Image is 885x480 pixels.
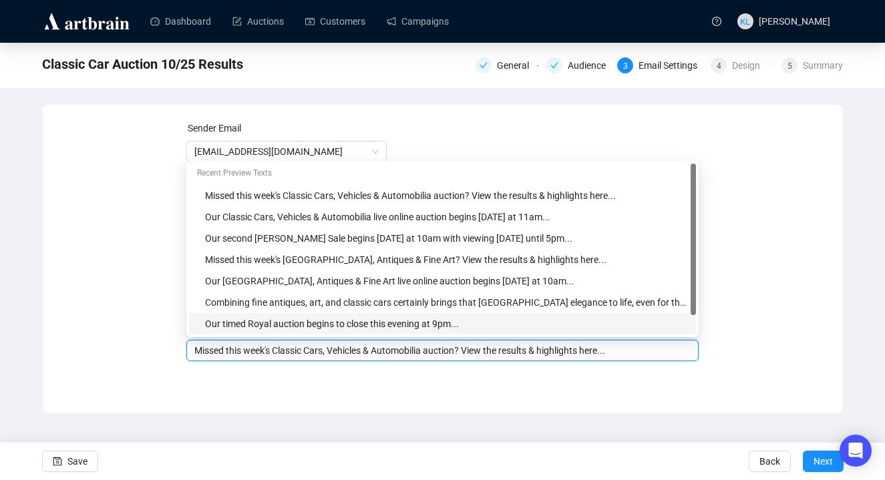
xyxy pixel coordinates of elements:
[205,316,688,331] div: Our timed Royal auction begins to close this evening at 9pm...
[617,57,703,73] div: 3Email Settings
[189,292,696,313] div: Combining fine antiques, art, and classic cars certainly brings that Downton Abbey elegance to li...
[749,451,791,472] button: Back
[189,206,696,228] div: Our Classic Cars, Vehicles & Automobilia live online auction begins Saturday at 11am...
[205,274,688,288] div: Our [GEOGRAPHIC_DATA], Antiques & Fine Art live online auction begins [DATE] at 10am...
[711,57,773,73] div: 4Design
[205,210,688,224] div: Our Classic Cars, Vehicles & Automobilia live online auction begins [DATE] at 11am...
[623,61,628,71] span: 3
[568,57,614,73] div: Audience
[194,142,379,162] span: auctions@reemandansie.com
[387,4,449,39] a: Campaigns
[189,249,696,270] div: Missed this week's East Anglian, Antiques & Fine Art? View the results & highlights here...
[305,4,365,39] a: Customers
[639,57,705,73] div: Email Settings
[717,61,721,71] span: 4
[232,4,284,39] a: Auctions
[205,188,688,203] div: Missed this week's Classic Cars, Vehicles & Automobilia auction? View the results & highlights he...
[740,14,751,28] span: KL
[476,57,538,73] div: General
[205,231,688,246] div: Our second [PERSON_NAME] Sale begins [DATE] at 10am with viewing [DATE] until 5pm...
[759,16,830,27] span: [PERSON_NAME]
[480,61,488,69] span: check
[550,61,558,69] span: check
[205,252,688,267] div: Missed this week's [GEOGRAPHIC_DATA], Antiques & Fine Art? View the results & highlights here...
[803,57,843,73] div: Summary
[840,435,872,467] div: Open Intercom Messenger
[67,443,87,480] span: Save
[42,53,243,75] span: Classic Car Auction 10/25 Results
[732,57,768,73] div: Design
[188,123,241,134] label: Sender Email
[712,17,721,26] span: question-circle
[189,270,696,292] div: Our East Anglian, Antiques & Fine Art live online auction begins tomorrow at 10am...
[814,443,833,480] span: Next
[546,57,609,73] div: Audience
[42,11,132,32] img: logo
[189,164,696,185] div: Recent Preview Texts
[189,185,696,206] div: Missed this week's Classic Cars, Vehicles & Automobilia auction? View the results & highlights he...
[189,228,696,249] div: Our second Harry Reeman Sale begins tomorrow at 10am with viewing today until 5pm...
[759,443,780,480] span: Back
[787,61,792,71] span: 5
[150,4,211,39] a: Dashboard
[53,457,62,466] span: save
[803,451,844,472] button: Next
[497,57,537,73] div: General
[42,451,98,472] button: Save
[205,295,688,310] div: Combining fine antiques, art, and classic cars certainly brings that [GEOGRAPHIC_DATA] elegance t...
[189,313,696,334] div: Our timed Royal auction begins to close this evening at 9pm...
[781,57,843,73] div: 5Summary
